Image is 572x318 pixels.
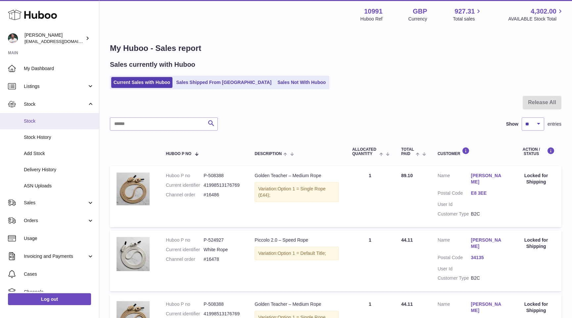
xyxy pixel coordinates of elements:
a: 927.31 Total sales [453,7,482,22]
div: Currency [408,16,427,22]
img: 109911711102215.png [117,237,150,271]
dd: 41998513176769 [204,182,241,188]
dt: Current identifier [166,311,204,317]
a: [PERSON_NAME] [471,301,504,314]
span: ALLOCATED Quantity [352,147,378,156]
span: Stock [24,118,94,124]
span: 89.10 [401,173,413,178]
strong: 10991 [364,7,383,16]
span: Channels [24,289,94,295]
dt: Postal Code [438,255,471,262]
dd: B2C [471,211,504,217]
div: Variation: [255,247,339,260]
dt: Huboo P no [166,301,204,307]
dt: Channel order [166,192,204,198]
dd: #16486 [204,192,241,198]
dd: B2C [471,275,504,281]
span: Description [255,152,282,156]
dt: Current identifier [166,182,204,188]
dd: White Rope [204,247,241,253]
a: Sales Not With Huboo [275,77,328,88]
a: E8 3EE [471,190,504,196]
dt: Huboo P no [166,173,204,179]
dt: User Id [438,201,471,208]
dd: P-508388 [204,301,241,307]
span: My Dashboard [24,65,94,72]
a: 4,302.00 AVAILABLE Stock Total [508,7,564,22]
div: Locked for Shipping [517,173,555,185]
span: AVAILABLE Stock Total [508,16,564,22]
div: Golden Teacher – Medium Rope [255,301,339,307]
span: Invoicing and Payments [24,253,87,259]
span: Add Stock [24,150,94,157]
dd: P-508388 [204,173,241,179]
span: 927.31 [454,7,475,16]
dt: User Id [438,266,471,272]
span: Option 1 = Default Title; [277,251,326,256]
dt: Customer Type [438,211,471,217]
div: Locked for Shipping [517,301,555,314]
span: ASN Uploads [24,183,94,189]
h2: Sales currently with Huboo [110,60,195,69]
span: 44.11 [401,301,413,307]
a: Sales Shipped From [GEOGRAPHIC_DATA] [174,77,274,88]
img: timshieff@gmail.com [8,33,18,43]
a: [PERSON_NAME] [471,173,504,185]
div: Locked for Shipping [517,237,555,250]
span: 44.11 [401,237,413,243]
span: Huboo P no [166,152,191,156]
dt: Channel order [166,256,204,262]
div: Huboo Ref [360,16,383,22]
td: 1 [346,230,395,291]
dt: Current identifier [166,247,204,253]
img: 109911711102352.png [117,173,150,205]
div: Customer [438,147,504,156]
div: Action / Status [517,147,555,156]
dd: P-524927 [204,237,241,243]
span: entries [548,121,561,127]
a: [PERSON_NAME] [471,237,504,250]
span: 4,302.00 [531,7,556,16]
dd: 41998513176769 [204,311,241,317]
span: Orders [24,218,87,224]
span: Listings [24,83,87,90]
div: Piccolo 2.0 – Speed Rope [255,237,339,243]
label: Show [506,121,518,127]
span: Cases [24,271,94,277]
dd: #16478 [204,256,241,262]
strong: GBP [413,7,427,16]
h1: My Huboo - Sales report [110,43,561,54]
span: Usage [24,235,94,242]
dt: Name [438,237,471,251]
dt: Postal Code [438,190,471,198]
dt: Customer Type [438,275,471,281]
td: 1 [346,166,395,227]
dt: Huboo P no [166,237,204,243]
dt: Name [438,173,471,187]
span: Stock History [24,134,94,140]
dt: Name [438,301,471,315]
div: Variation: [255,182,339,202]
span: Total sales [453,16,482,22]
a: Log out [8,293,91,305]
div: Golden Teacher – Medium Rope [255,173,339,179]
a: Current Sales with Huboo [111,77,172,88]
span: Sales [24,200,87,206]
span: Delivery History [24,167,94,173]
span: Option 1 = Single Rope (£44); [258,186,325,198]
span: Stock [24,101,87,107]
span: Total paid [401,147,414,156]
span: [EMAIL_ADDRESS][DOMAIN_NAME] [24,39,97,44]
div: [PERSON_NAME] [24,32,84,45]
a: 34135 [471,255,504,261]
